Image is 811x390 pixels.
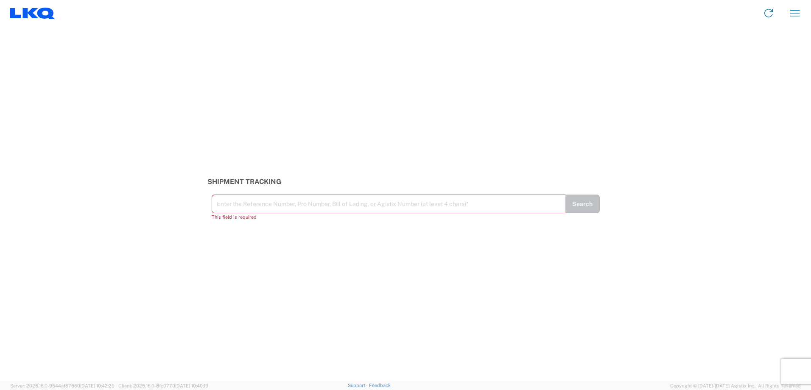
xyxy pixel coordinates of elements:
[118,383,208,388] span: Client: 2025.16.0-8fc0770
[80,383,115,388] span: [DATE] 10:42:29
[212,213,565,221] div: This field is required
[670,382,801,390] span: Copyright © [DATE]-[DATE] Agistix Inc., All Rights Reserved
[175,383,208,388] span: [DATE] 10:40:19
[348,383,369,388] a: Support
[207,178,604,186] h3: Shipment Tracking
[369,383,391,388] a: Feedback
[10,383,115,388] span: Server: 2025.16.0-9544af67660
